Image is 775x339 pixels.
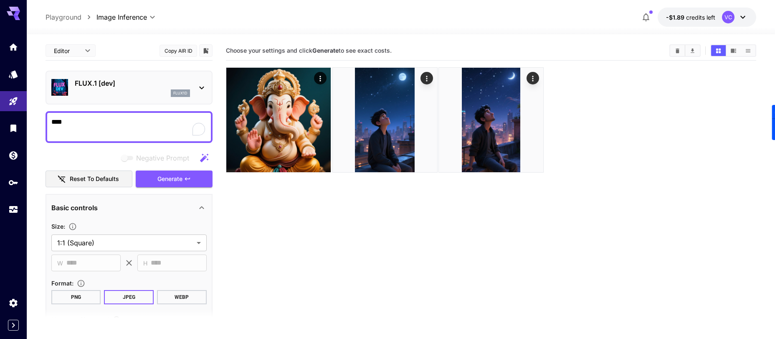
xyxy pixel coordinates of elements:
div: Library [8,123,18,133]
div: VC [722,11,734,23]
button: WEBP [157,290,207,304]
button: Show images in list view [741,45,755,56]
nav: breadcrumb [46,12,96,22]
span: Negative prompts are not compatible with the selected model. [119,153,196,163]
img: 9k= [333,68,437,172]
textarea: To enrich screen reader interactions, please activate Accessibility in Grammarly extension settings [51,117,207,137]
div: Basic controls [51,198,207,218]
div: -$1.89469 [666,13,715,22]
p: Basic controls [51,203,98,213]
div: Show images in grid viewShow images in video viewShow images in list view [710,44,756,57]
span: Image Inference [96,12,147,22]
button: JPEG [104,290,154,304]
div: Playground [8,96,18,107]
div: Actions [420,72,433,84]
button: -$1.89469VC [658,8,756,27]
button: PNG [51,290,101,304]
span: -$1.89 [666,14,686,21]
div: Actions [527,72,539,84]
div: FLUX.1 [dev]flux1d [51,75,207,100]
span: Generate [157,174,182,184]
div: Models [8,69,18,79]
button: Expand sidebar [8,320,19,331]
span: Editor [54,46,80,55]
button: Adjust the dimensions of the generated image by specifying its width and height in pixels, or sel... [65,222,80,231]
p: FLUX.1 [dev] [75,78,190,88]
div: Actions [314,72,326,84]
div: Wallet [8,150,18,161]
button: Copy AIR ID [160,45,197,57]
button: Reset to defaults [46,171,132,188]
button: Clear Images [670,45,685,56]
div: API Keys [8,177,18,188]
span: W [57,258,63,268]
span: Negative Prompt [136,153,189,163]
b: Generate [312,47,339,54]
span: Size : [51,223,65,230]
button: Download All [685,45,700,56]
div: Settings [8,298,18,308]
button: Choose the file format for the output image. [73,279,89,288]
button: Add to library [202,46,210,56]
div: Clear ImagesDownload All [669,44,701,57]
div: Home [8,42,18,52]
span: Format : [51,280,73,287]
div: Usage [8,204,18,215]
button: Generate [136,171,213,188]
p: flux1d [173,90,187,96]
a: Playground [46,12,81,22]
span: credits left [686,14,715,21]
img: Z [226,68,331,172]
span: 1:1 (Square) [57,238,193,248]
span: Choose your settings and click to see exact costs. [226,47,392,54]
button: Show images in video view [726,45,741,56]
span: H [143,258,147,268]
button: Show images in grid view [711,45,726,56]
img: Z [439,68,543,172]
